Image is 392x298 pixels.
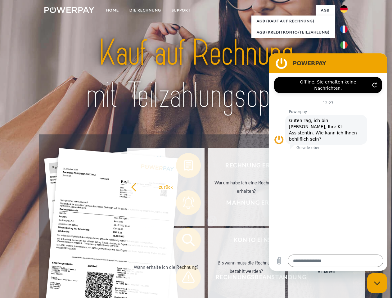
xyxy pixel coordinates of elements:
div: zurück [131,183,201,191]
img: fr [340,25,348,33]
iframe: Schaltfläche zum Öffnen des Messaging-Fensters; Konversation läuft [367,273,387,293]
a: Home [101,5,124,16]
a: DIE RECHNUNG [124,5,166,16]
div: Warum habe ich eine Rechnung erhalten? [211,178,281,195]
img: logo-powerpay-white.svg [44,7,94,13]
div: Wann erhalte ich die Rechnung? [131,263,201,271]
a: SUPPORT [166,5,196,16]
a: AGB (Kreditkonto/Teilzahlung) [251,27,335,38]
img: de [340,5,348,13]
a: agb [316,5,335,16]
iframe: Messaging-Fenster [269,53,387,271]
a: AGB (Kauf auf Rechnung) [251,16,335,27]
div: Bis wann muss die Rechnung bezahlt werden? [211,259,281,275]
img: title-powerpay_de.svg [59,30,333,119]
img: it [340,41,348,49]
